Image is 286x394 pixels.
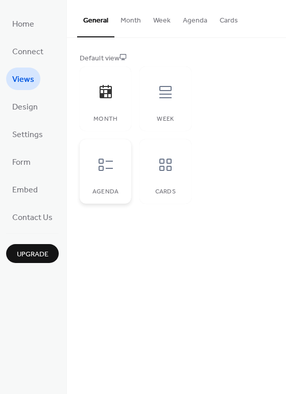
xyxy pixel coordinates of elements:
span: Settings [12,127,43,143]
span: Views [12,72,34,88]
a: Contact Us [6,206,59,228]
div: Month [90,116,121,123]
div: Agenda [90,188,121,195]
a: Home [6,12,40,35]
a: Form [6,150,37,173]
a: Embed [6,178,44,201]
a: Connect [6,40,50,62]
a: Views [6,68,40,90]
span: Embed [12,182,38,199]
a: Design [6,95,44,118]
div: Cards [150,188,181,195]
span: Contact Us [12,210,53,226]
div: Week [150,116,181,123]
span: Design [12,99,38,116]
a: Settings [6,123,49,145]
span: Upgrade [17,249,49,260]
span: Form [12,155,31,171]
span: Home [12,16,34,33]
div: Default view [80,53,271,64]
button: Upgrade [6,244,59,263]
span: Connect [12,44,43,60]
